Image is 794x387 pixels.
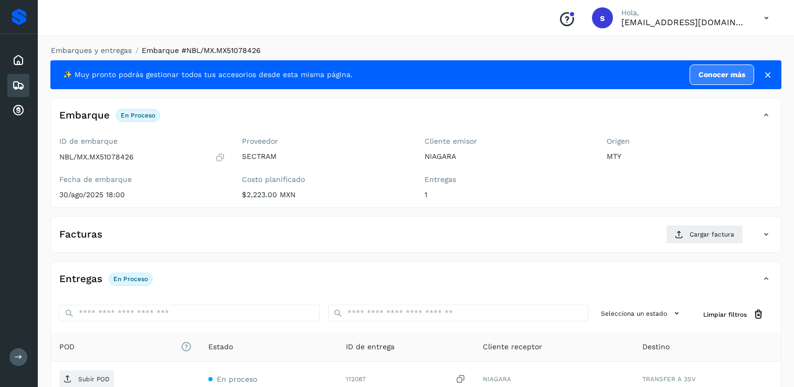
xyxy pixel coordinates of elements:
[59,273,102,285] h4: Entregas
[78,375,110,383] p: Subir POD
[63,69,353,80] span: ✨ Muy pronto podrás gestionar todos tus accesorios desde esta misma página.
[113,275,148,283] p: En proceso
[642,341,670,352] span: Destino
[59,229,102,241] h4: Facturas
[242,175,408,184] label: Costo planificado
[425,190,590,199] p: 1
[59,153,134,162] p: NBL/MX.MX51078426
[703,310,747,319] span: Limpiar filtros
[242,137,408,146] label: Proveedor
[51,106,781,133] div: EmbarqueEn proceso
[425,175,590,184] label: Entregas
[7,99,29,122] div: Cuentas por cobrar
[242,152,408,161] p: SECTRAM
[7,49,29,72] div: Inicio
[597,305,686,322] button: Selecciona un estado
[59,175,225,184] label: Fecha de embarque
[621,8,747,17] p: Hola,
[217,375,257,383] span: En proceso
[425,137,590,146] label: Cliente emisor
[607,152,772,161] p: MTY
[59,110,110,122] h4: Embarque
[142,46,261,55] span: Embarque #NBL/MX.MX51078426
[425,152,590,161] p: NIAGARA
[208,341,233,352] span: Estado
[59,190,225,199] p: 30/ago/2025 18:00
[346,341,395,352] span: ID de entrega
[690,64,754,85] a: Conocer más
[51,270,781,296] div: EntregasEn proceso
[121,112,155,119] p: En proceso
[483,341,542,352] span: Cliente receptor
[666,225,743,244] button: Cargar factura
[690,230,734,239] span: Cargar factura
[607,137,772,146] label: Origen
[59,341,192,352] span: POD
[242,190,408,199] p: $2,223.00 MXN
[50,45,781,56] nav: breadcrumb
[51,225,781,252] div: FacturasCargar factura
[621,17,747,27] p: sectram23@gmail.com
[7,74,29,97] div: Embarques
[59,137,225,146] label: ID de embarque
[695,305,772,324] button: Limpiar filtros
[51,46,132,55] a: Embarques y entregas
[346,374,466,385] div: 112087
